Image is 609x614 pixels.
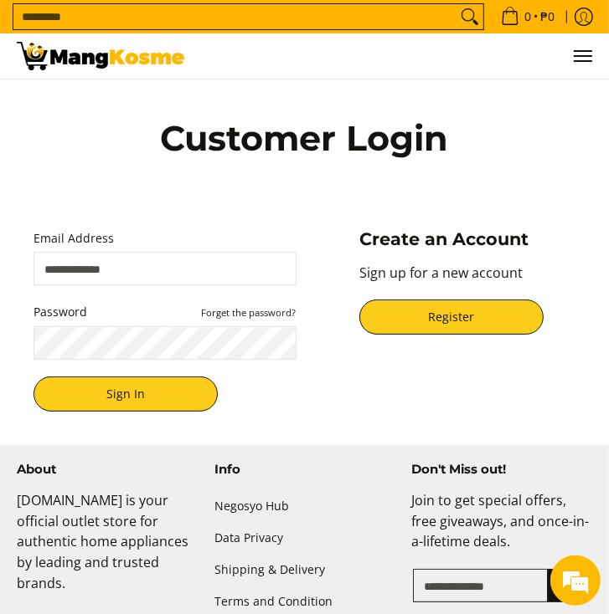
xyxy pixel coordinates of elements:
[214,462,395,478] h4: Info
[359,263,575,300] p: Sign up for a new account
[214,554,395,586] a: Shipping & Delivery
[496,8,560,26] span: •
[201,33,592,79] ul: Customer Navigation
[17,462,198,478] h4: About
[572,33,592,79] button: Menu
[17,490,198,611] p: [DOMAIN_NAME] is your official outlet store for authentic home appliances by leading and trusted ...
[359,228,575,250] h3: Create an Account
[411,490,592,569] p: Join to get special offers, free giveaways, and once-in-a-lifetime deals.
[359,299,544,335] a: Register
[457,4,483,29] button: Search
[34,302,297,323] label: Password
[522,11,534,23] span: 0
[202,306,297,319] small: Forget the password?
[17,42,184,70] img: Account | Mang Kosme
[34,376,218,412] button: Sign In
[214,522,395,554] a: Data Privacy
[411,462,592,478] h4: Don't Miss out!
[34,228,297,249] label: Email Address
[214,490,395,522] a: Negosyo Hub
[90,117,518,161] h1: Customer Login
[547,569,592,602] button: Join
[201,33,592,79] nav: Main Menu
[538,11,557,23] span: ₱0
[202,305,297,319] button: Password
